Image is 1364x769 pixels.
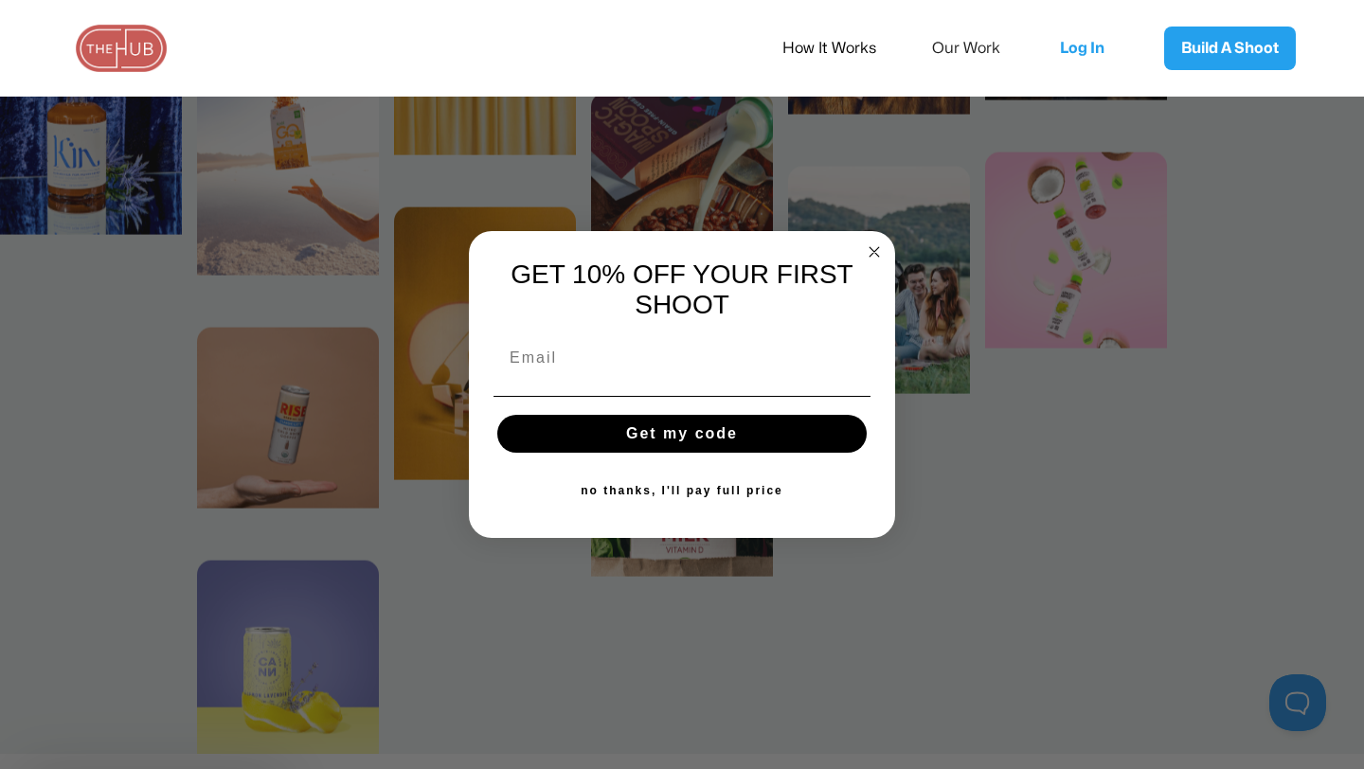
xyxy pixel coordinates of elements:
[511,259,852,319] span: GET 10% OFF YOUR FIRST SHOOT
[863,241,886,263] button: Close dialog
[494,472,870,510] button: no thanks, I'll pay full price
[932,28,1026,68] a: Our Work
[782,28,902,68] a: How It Works
[494,396,870,397] img: underline
[497,415,867,453] button: Get my code
[1164,27,1296,70] a: Build A Shoot
[1041,17,1136,80] a: Log In
[494,339,870,377] input: Email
